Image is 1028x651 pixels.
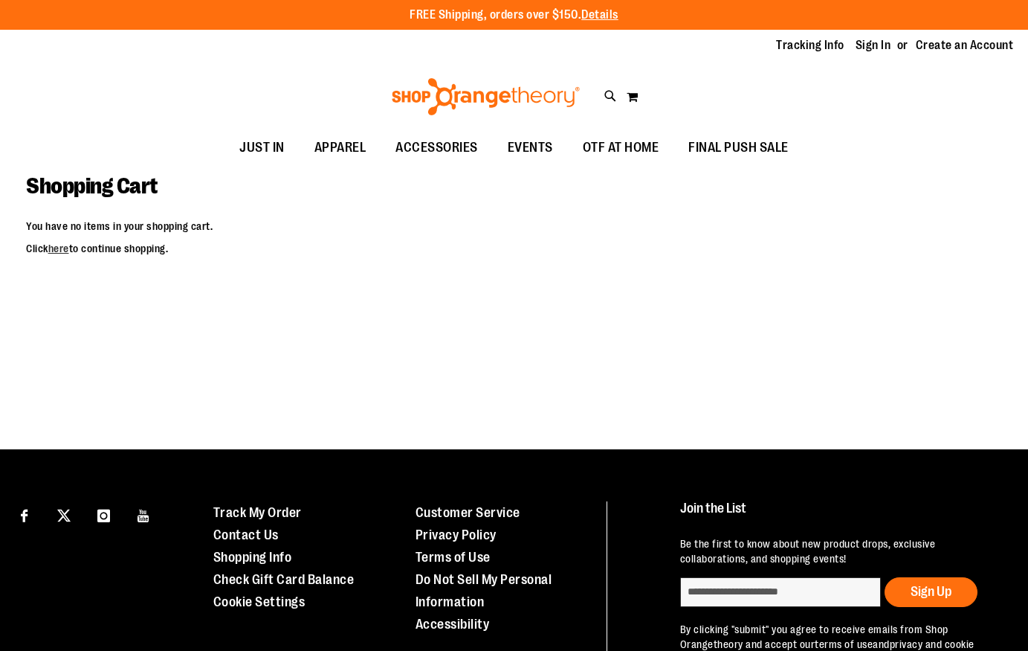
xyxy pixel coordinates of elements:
a: APPAREL [300,131,381,165]
a: OTF AT HOME [568,131,674,165]
a: Visit our X page [51,501,77,527]
a: Check Gift Card Balance [213,572,355,587]
span: EVENTS [508,131,553,164]
p: FREE Shipping, orders over $150. [410,7,618,24]
a: EVENTS [493,131,568,165]
a: Visit our Youtube page [131,501,157,527]
a: Details [581,8,618,22]
span: ACCESSORIES [395,131,478,164]
span: FINAL PUSH SALE [688,131,789,164]
span: OTF AT HOME [583,131,659,164]
p: Click to continue shopping. [26,241,1002,256]
a: FINAL PUSH SALE [673,131,804,165]
a: ACCESSORIES [381,131,493,165]
a: Visit our Facebook page [11,501,37,527]
h4: Join the List [680,501,1000,529]
a: Shopping Info [213,550,292,565]
a: Sign In [856,37,891,54]
button: Sign Up [885,577,977,607]
a: JUST IN [224,131,300,165]
span: Sign Up [911,584,951,599]
img: Shop Orangetheory [389,78,582,115]
a: Privacy Policy [416,527,497,542]
a: terms of use [815,638,873,650]
p: Be the first to know about new product drops, exclusive collaborations, and shopping events! [680,536,1000,566]
a: Do Not Sell My Personal Information [416,572,552,609]
a: Track My Order [213,505,302,520]
a: Accessibility [416,617,490,632]
span: Shopping Cart [26,173,158,199]
span: APPAREL [314,131,366,164]
p: You have no items in your shopping cart. [26,219,1002,234]
a: Contact Us [213,527,279,542]
a: Terms of Use [416,550,491,565]
a: Tracking Info [776,37,844,54]
a: Cookie Settings [213,594,306,609]
a: Create an Account [916,37,1014,54]
img: Twitter [57,509,71,522]
span: JUST IN [239,131,285,164]
a: Customer Service [416,505,520,520]
a: here [48,243,69,254]
a: Visit our Instagram page [91,501,117,527]
input: enter email [680,577,881,607]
